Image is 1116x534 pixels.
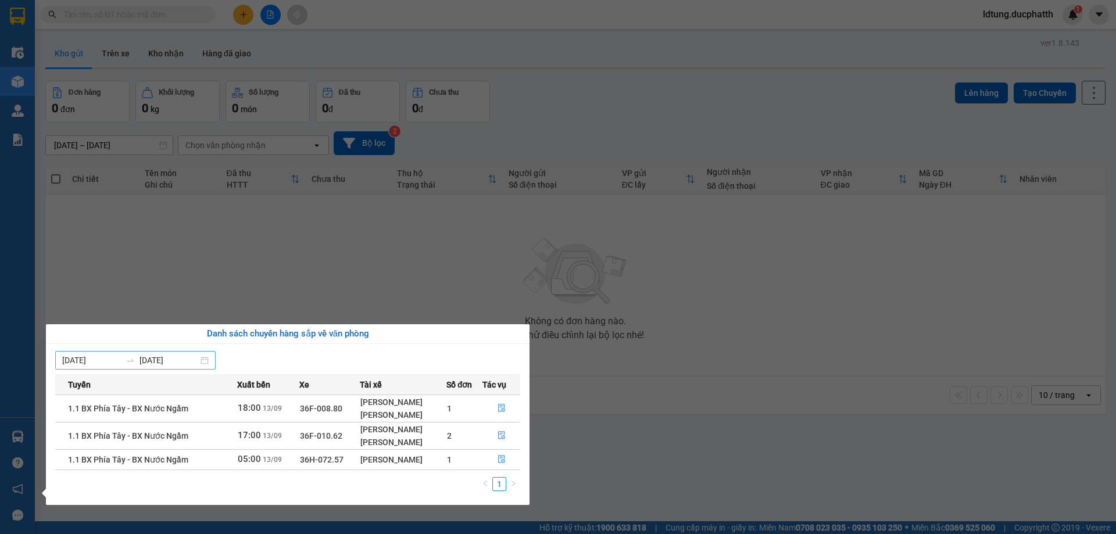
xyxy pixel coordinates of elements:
span: 1 [447,455,452,464]
span: 13/09 [263,432,282,440]
input: Đến ngày [139,354,198,367]
span: Xuất bến [237,378,270,391]
div: [PERSON_NAME] [360,408,445,421]
button: right [506,477,520,491]
span: Xe [299,378,309,391]
span: 1 [447,404,452,413]
span: file-done [498,455,506,464]
span: 13/09 [263,456,282,464]
span: 36F-010.62 [300,431,342,440]
span: 17:00 [238,430,261,440]
input: Từ ngày [62,354,121,367]
span: 13/09 [263,404,282,413]
button: file-done [483,399,520,418]
span: 36F-008.80 [300,404,342,413]
div: [PERSON_NAME] [360,436,445,449]
span: 1.1 BX Phía Tây - BX Nước Ngầm [68,431,188,440]
span: 2 [447,431,452,440]
span: right [510,480,517,487]
span: 18:00 [238,403,261,413]
span: file-done [498,431,506,440]
span: Tuyến [68,378,91,391]
span: to [126,356,135,365]
button: file-done [483,450,520,469]
span: 36H-072.57 [300,455,344,464]
li: Next Page [506,477,520,491]
span: Tác vụ [482,378,506,391]
span: file-done [498,404,506,413]
span: 05:00 [238,454,261,464]
span: swap-right [126,356,135,365]
button: file-done [483,427,520,445]
div: [PERSON_NAME] [360,396,445,408]
span: 1.1 BX Phía Tây - BX Nước Ngầm [68,455,188,464]
span: left [482,480,489,487]
li: 1 [492,477,506,491]
div: [PERSON_NAME] [360,453,445,466]
span: Số đơn [446,378,473,391]
li: Previous Page [478,477,492,491]
div: Danh sách chuyến hàng sắp về văn phòng [55,327,520,341]
div: [PERSON_NAME] [360,423,445,436]
span: 1.1 BX Phía Tây - BX Nước Ngầm [68,404,188,413]
a: 1 [493,478,506,490]
span: Tài xế [360,378,382,391]
button: left [478,477,492,491]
